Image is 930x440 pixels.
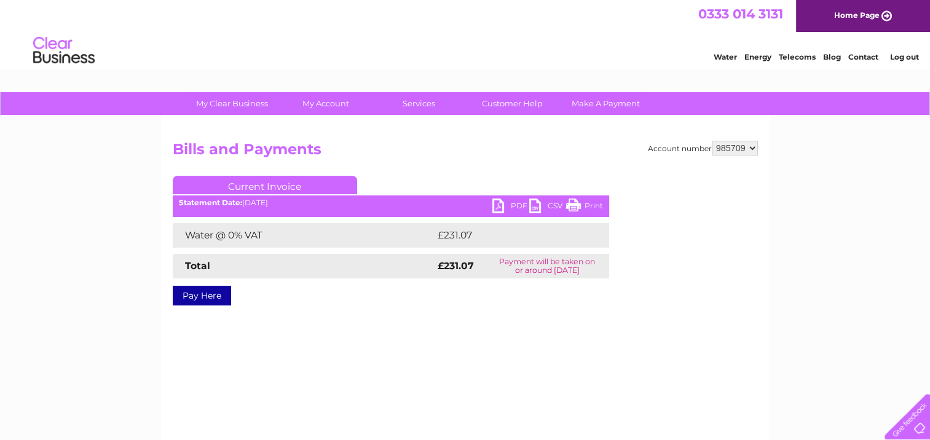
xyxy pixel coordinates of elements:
a: Pay Here [173,286,231,305]
div: Clear Business is a trading name of Verastar Limited (registered in [GEOGRAPHIC_DATA] No. 3667643... [175,7,756,60]
a: Blog [823,52,841,61]
a: Services [368,92,470,115]
strong: Total [185,260,210,272]
a: Water [714,52,737,61]
a: 0333 014 3131 [698,6,783,22]
h2: Bills and Payments [173,141,758,164]
a: Make A Payment [555,92,656,115]
div: [DATE] [173,198,609,207]
div: Account number [648,141,758,155]
a: PDF [492,198,529,216]
a: Print [566,198,603,216]
td: £231.07 [435,223,586,248]
a: Log out [889,52,918,61]
a: Contact [848,52,878,61]
a: Telecoms [779,52,816,61]
b: Statement Date: [179,198,242,207]
td: Water @ 0% VAT [173,223,435,248]
a: My Account [275,92,376,115]
a: CSV [529,198,566,216]
a: Current Invoice [173,176,357,194]
strong: £231.07 [438,260,474,272]
img: logo.png [33,32,95,69]
a: Energy [744,52,771,61]
td: Payment will be taken on or around [DATE] [486,254,609,278]
a: Customer Help [462,92,563,115]
a: My Clear Business [181,92,283,115]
